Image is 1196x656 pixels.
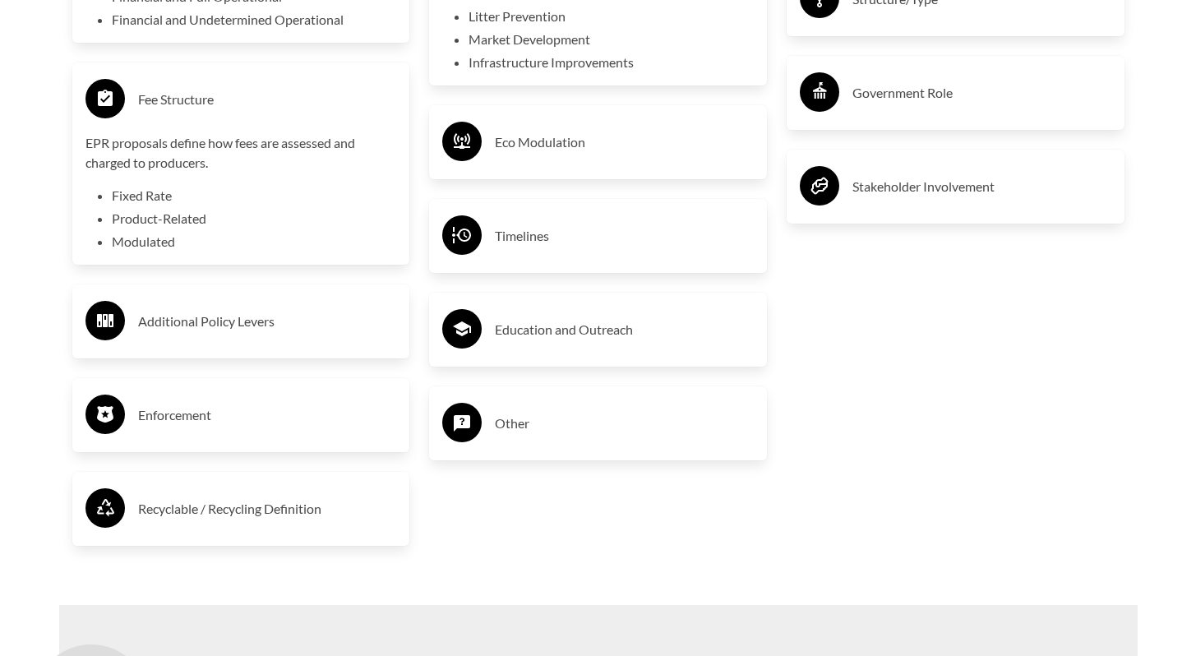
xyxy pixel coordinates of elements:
[112,186,397,206] li: Fixed Rate
[138,496,397,522] h3: Recyclable / Recycling Definition
[112,209,397,229] li: Product-Related
[112,232,397,252] li: Modulated
[469,53,754,72] li: Infrastructure Improvements
[852,80,1111,106] h3: Government Role
[852,173,1111,200] h3: Stakeholder Involvement
[469,7,754,26] li: Litter Prevention
[495,129,754,155] h3: Eco Modulation
[85,133,397,173] p: EPR proposals define how fees are assessed and charged to producers.
[112,10,397,30] li: Financial and Undetermined Operational
[138,308,397,335] h3: Additional Policy Levers
[138,402,397,428] h3: Enforcement
[495,410,754,437] h3: Other
[495,316,754,343] h3: Education and Outreach
[469,30,754,49] li: Market Development
[138,86,397,113] h3: Fee Structure
[495,223,754,249] h3: Timelines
